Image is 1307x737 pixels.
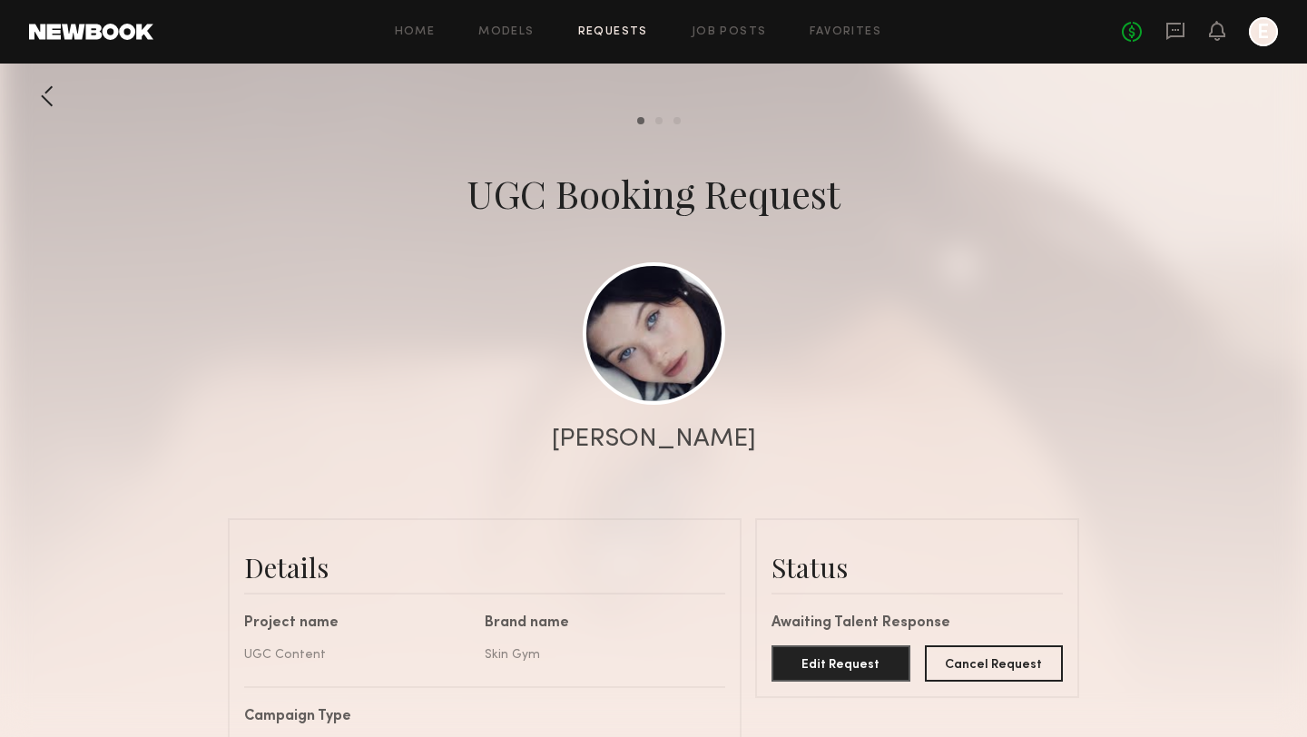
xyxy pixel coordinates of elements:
div: UGC Booking Request [467,168,840,219]
a: Models [478,26,534,38]
div: Awaiting Talent Response [771,616,1063,631]
div: [PERSON_NAME] [552,427,756,452]
a: Favorites [810,26,881,38]
a: Requests [578,26,648,38]
a: E [1249,17,1278,46]
button: Cancel Request [925,645,1064,682]
a: Job Posts [692,26,767,38]
div: Project name [244,616,471,631]
div: Status [771,549,1063,585]
div: Skin Gym [485,645,712,664]
a: Home [395,26,436,38]
div: Details [244,549,725,585]
div: Campaign Type [244,710,712,724]
button: Edit Request [771,645,910,682]
div: UGC Content [244,645,471,664]
div: Brand name [485,616,712,631]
